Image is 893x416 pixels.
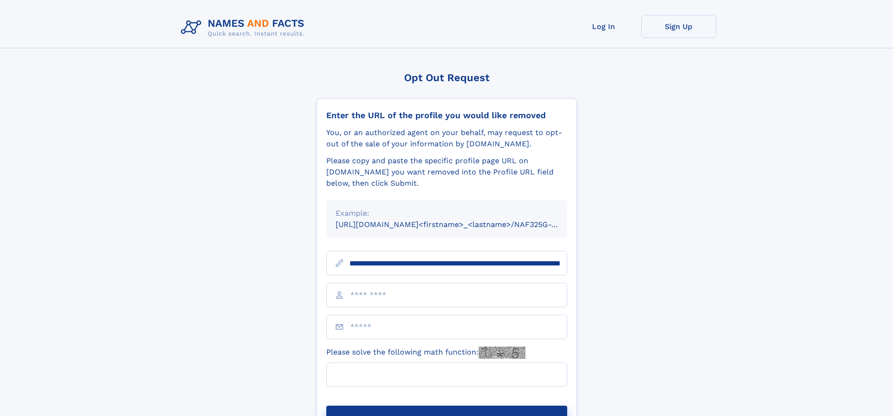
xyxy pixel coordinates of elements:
[641,15,716,38] a: Sign Up
[177,15,312,40] img: Logo Names and Facts
[336,208,558,219] div: Example:
[326,347,525,359] label: Please solve the following math function:
[326,155,567,189] div: Please copy and paste the specific profile page URL on [DOMAIN_NAME] you want removed into the Pr...
[566,15,641,38] a: Log In
[336,220,585,229] small: [URL][DOMAIN_NAME]<firstname>_<lastname>/NAF325G-xxxxxxxx
[316,72,577,83] div: Opt Out Request
[326,127,567,150] div: You, or an authorized agent on your behalf, may request to opt-out of the sale of your informatio...
[326,110,567,121] div: Enter the URL of the profile you would like removed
